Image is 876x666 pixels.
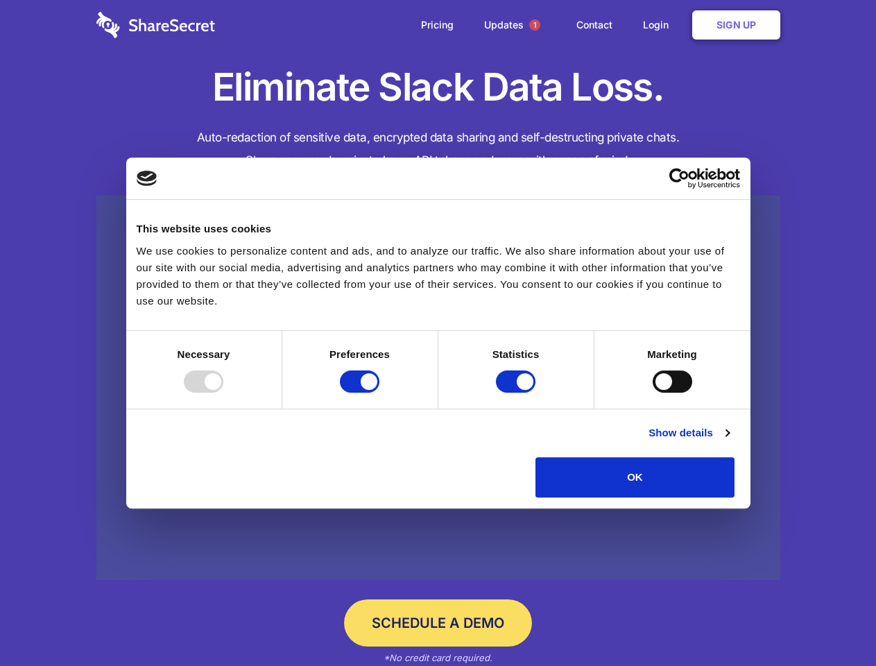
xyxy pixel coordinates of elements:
a: Login [629,3,689,46]
em: *No credit card required. [384,652,492,663]
div: We use cookies to personalize content and ads, and to analyze our traffic. We also share informat... [137,243,740,309]
a: Sign Up [692,10,780,40]
strong: Necessary [178,348,230,360]
span: 1 [529,19,540,31]
button: OK [535,457,735,497]
strong: Statistics [492,348,540,360]
a: Usercentrics Cookiebot - opens in a new window [619,168,740,189]
a: Pricing [407,3,467,46]
img: logo-wordmark-white-trans-d4663122ce5f474addd5e946df7df03e33cb6a1c49d2221995e7729f52c070b2.svg [96,12,215,38]
a: Contact [562,3,626,46]
a: Schedule a Demo [344,599,532,647]
a: Show details [649,425,729,441]
strong: Marketing [647,348,697,360]
strong: Preferences [329,348,390,360]
a: Wistia video thumbnail [96,196,780,581]
div: This website uses cookies [137,221,740,237]
h4: Auto-redaction of sensitive data, encrypted data sharing and self-destructing private chats. Shar... [96,126,780,172]
img: logo [137,171,157,186]
h1: Eliminate Slack Data Loss. [96,62,780,112]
